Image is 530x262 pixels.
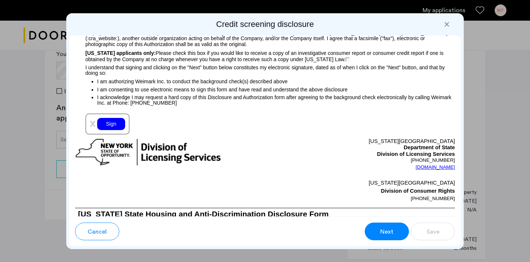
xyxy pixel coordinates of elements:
span: x [90,117,96,129]
p: [PHONE_NUMBER] [265,157,455,163]
p: Department of State [265,144,455,151]
p: [PHONE_NUMBER] [265,195,455,202]
span: Next [380,227,393,236]
button: button [75,223,119,240]
h1: [US_STATE] State Housing and Anti-Discrimination Disclosure Form [75,208,455,221]
span: Cancel [88,227,107,236]
p: I am authorizing Weimark Inc. to conduct the background check(s) described above [97,76,455,85]
h2: Credit screening disclosure [69,19,461,29]
img: 4LAxfPwtD6BVinC2vKR9tPz10Xbrctccj4YAocJUAAAAASUVORK5CYIIA [346,57,349,61]
p: Division of Licensing Services [265,151,455,158]
p: [US_STATE][GEOGRAPHIC_DATA] [265,179,455,187]
p: I understand that signing and clicking on the "Next" button below constitutes my electronic signa... [75,62,455,76]
a: [DOMAIN_NAME] [416,164,455,171]
p: [US_STATE][GEOGRAPHIC_DATA] [265,138,455,145]
p: Division of Consumer Rights [265,187,455,195]
button: button [365,223,409,240]
p: Please check this box if you would like to receive a copy of an investigative consumer report or ... [75,47,455,62]
span: Save [427,227,439,236]
p: I acknowledge I may request a hard copy of this Disclosure and Authorization form after agreeing ... [97,94,455,106]
img: new-york-logo.png [75,138,222,167]
button: button [411,223,455,240]
div: Sign [97,118,125,130]
p: I am consenting to use electronic means to sign this form and have read and understand the above ... [97,85,455,94]
span: [US_STATE] applicants only: [85,50,156,56]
